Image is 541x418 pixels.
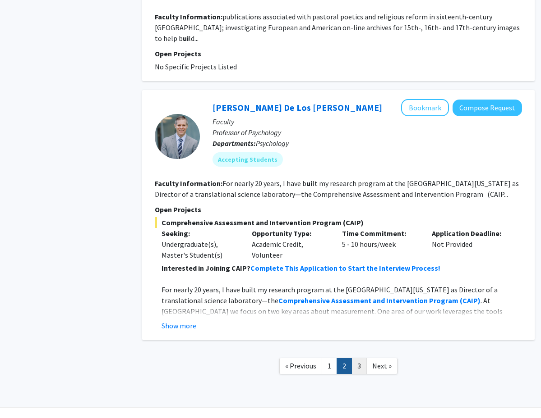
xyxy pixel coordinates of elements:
[213,102,382,113] a: [PERSON_NAME] De Los [PERSON_NAME]
[162,264,250,273] strong: Interested in Joining CAIP?
[162,228,238,239] p: Seeking:
[7,377,38,411] iframe: Chat
[155,12,222,21] b: Faculty Information:
[155,179,222,188] b: Faculty Information:
[162,239,238,260] div: Undergraduate(s), Master's Student(s)
[155,217,522,228] span: Comprehensive Assessment and Intervention Program (CAIP)
[425,228,515,260] div: Not Provided
[351,358,367,374] a: 3
[335,228,425,260] div: 5 - 10 hours/week
[213,152,283,167] mat-chip: Accepting Students
[278,296,481,305] a: Comprehensive Assessment and Intervention Program (CAIP)
[285,361,316,370] span: « Previous
[279,358,322,374] a: Previous
[322,358,337,374] a: 1
[432,228,509,239] p: Application Deadline:
[213,139,256,148] b: Departments:
[213,116,522,127] p: Faculty
[252,228,328,239] p: Opportunity Type:
[342,228,419,239] p: Time Commitment:
[155,48,522,59] p: Open Projects
[250,264,440,273] a: Complete This Application to Start the Interview Process!
[460,296,481,305] strong: (CAIP)
[366,358,398,374] a: Next
[306,179,312,188] b: ui
[453,100,522,116] button: Compose Request to Andres De Los Reyes
[162,320,196,331] button: Show more
[155,179,519,199] fg-read-more: For nearly 20 years, I have b lt my research program at the [GEOGRAPHIC_DATA][US_STATE] as Direct...
[155,204,522,215] p: Open Projects
[142,349,535,386] nav: Page navigation
[278,296,458,305] strong: Comprehensive Assessment and Intervention Program
[401,99,449,116] button: Add Andres De Los Reyes to Bookmarks
[372,361,392,370] span: Next »
[256,139,289,148] span: Psychology
[337,358,352,374] a: 2
[245,228,335,260] div: Academic Credit, Volunteer
[183,34,189,43] b: ui
[213,127,522,138] p: Professor of Psychology
[155,62,237,71] span: No Specific Projects Listed
[155,12,520,43] fg-read-more: publications associated with pastoral poetics and religious reform in sixteenth-century [GEOGRAPH...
